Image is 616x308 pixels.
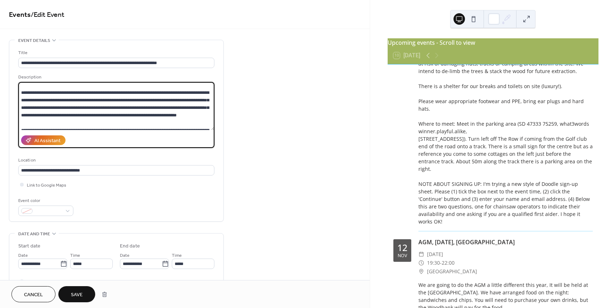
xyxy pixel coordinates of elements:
div: ​ [418,267,424,276]
div: Upcoming events - Scroll to view [388,38,598,47]
span: Save [71,291,83,299]
div: Nov [398,254,407,258]
span: Cancel [24,291,43,299]
span: 22:00 [442,259,455,267]
span: Time [172,252,182,259]
span: Date [120,252,130,259]
span: [DATE] [427,250,443,259]
div: Event color [18,197,72,204]
div: Location [18,157,213,164]
span: Link to Google Maps [27,182,66,189]
span: Date and time [18,230,50,238]
span: Event details [18,37,50,44]
span: 19:30 [427,259,440,267]
span: Date [18,252,28,259]
div: ​ [418,259,424,267]
button: Cancel [11,286,55,302]
button: Save [58,286,95,302]
span: [GEOGRAPHIC_DATA] [427,267,477,276]
div: ​ [418,250,424,259]
span: - [440,259,442,267]
div: AI Assistant [34,137,60,145]
div: AGM, [DATE], [GEOGRAPHIC_DATA] [418,238,593,246]
button: AI Assistant [21,135,66,145]
span: All day [27,278,39,286]
div: End date [120,242,140,250]
div: Title [18,49,213,57]
div: 12 [397,243,407,252]
div: Description [18,73,213,81]
a: Events [9,8,31,22]
div: Start date [18,242,40,250]
span: / Edit Event [31,8,64,22]
span: Time [70,252,80,259]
